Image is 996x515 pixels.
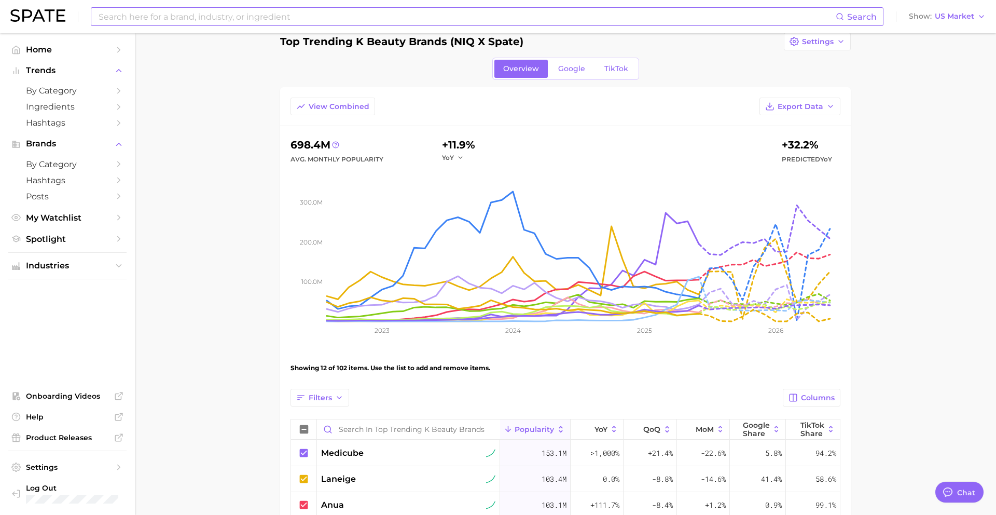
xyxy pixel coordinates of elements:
[26,213,109,223] span: My Watchlist
[503,64,539,73] span: Overview
[321,499,344,511] span: anua
[705,499,726,511] span: +1.2%
[442,153,454,162] span: YoY
[590,499,619,511] span: +111.7%
[26,45,109,55] span: Home
[590,448,619,458] span: >1,000%
[782,153,832,166] span: Predicted
[10,9,65,22] img: SPATE
[542,473,566,485] span: 103.4m
[8,210,127,226] a: My Watchlist
[8,388,127,404] a: Onboarding Videos
[847,12,877,22] span: Search
[820,155,832,163] span: YoY
[290,137,383,153] div: 698.4m
[784,33,851,50] button: Settings
[542,447,566,459] span: 153.1m
[300,238,323,246] tspan: 200.0m
[783,389,840,406] button: Columns
[759,98,840,115] button: Export Data
[290,354,840,383] div: Showing 12 of 102 items. Use the list to add and remove items.
[290,98,375,115] button: View Combined
[442,153,464,162] button: YoY
[549,60,594,78] a: Google
[309,102,369,111] span: View Combined
[26,159,109,169] span: by Category
[321,447,364,459] span: medicube
[8,115,127,131] a: Hashtags
[26,175,109,185] span: Hashtags
[701,447,726,459] span: -22.6%
[486,500,495,510] img: sustained riser
[291,440,840,466] button: medicubesustained riser153.1m>1,000%+21.4%-22.6%5.8%94.2%
[8,63,127,78] button: Trends
[8,172,127,188] a: Hashtags
[8,231,127,247] a: Spotlight
[309,394,332,402] span: Filters
[8,188,127,205] a: Posts
[505,327,521,334] tspan: 2024
[98,8,836,25] input: Search here for a brand, industry, or ingredient
[696,425,714,433] span: MoM
[8,459,127,475] a: Settings
[26,463,109,472] span: Settings
[317,419,500,439] input: Search in Top Trending K Beauty Brands (NIQ x Spate)
[643,425,660,433] span: QoQ
[8,156,127,172] a: by Category
[571,419,624,440] button: YoY
[906,10,988,23] button: ShowUS Market
[743,421,770,438] span: Google Share
[8,258,127,274] button: Industries
[515,425,554,433] span: Popularity
[8,480,127,507] a: Log out. Currently logged in with e-mail mathilde@spate.nyc.
[624,419,676,440] button: QoQ
[494,60,548,78] a: Overview
[26,261,109,270] span: Industries
[8,42,127,58] a: Home
[909,13,932,19] span: Show
[596,60,637,78] a: TikTok
[8,136,127,152] button: Brands
[815,473,836,485] span: 58.6%
[26,102,109,112] span: Ingredients
[8,99,127,115] a: Ingredients
[815,447,836,459] span: 94.2%
[26,86,109,96] span: by Category
[594,425,607,433] span: YoY
[8,430,127,445] a: Product Releases
[765,499,782,511] span: 0.9%
[26,139,109,148] span: Brands
[26,433,109,442] span: Product Releases
[782,137,832,153] div: +32.2%
[768,327,783,334] tspan: 2026
[26,391,109,401] span: Onboarding Videos
[280,36,523,47] h1: Top Trending K Beauty Brands (NIQ x Spate)
[486,475,495,484] img: sustained riser
[291,466,840,492] button: laneigesustained riser103.4m0.0%-8.8%-14.6%41.4%58.6%
[290,153,383,166] div: Avg. Monthly Popularity
[815,499,836,511] span: 99.1%
[375,327,390,334] tspan: 2023
[603,473,619,485] span: 0.0%
[26,234,109,244] span: Spotlight
[558,64,585,73] span: Google
[290,389,349,406] button: Filters
[652,473,673,485] span: -8.8%
[26,412,109,422] span: Help
[8,409,127,425] a: Help
[677,419,730,440] button: MoM
[542,499,566,511] span: 103.1m
[26,66,109,75] span: Trends
[786,419,840,440] button: TikTok Share
[321,473,356,485] span: laneige
[26,118,109,128] span: Hashtags
[301,278,323,286] tspan: 100.0m
[486,449,495,458] img: sustained riser
[800,421,824,438] span: TikTok Share
[26,483,118,493] span: Log Out
[935,13,974,19] span: US Market
[442,137,475,153] div: +11.9%
[778,102,823,111] span: Export Data
[8,83,127,99] a: by Category
[765,447,782,459] span: 5.8%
